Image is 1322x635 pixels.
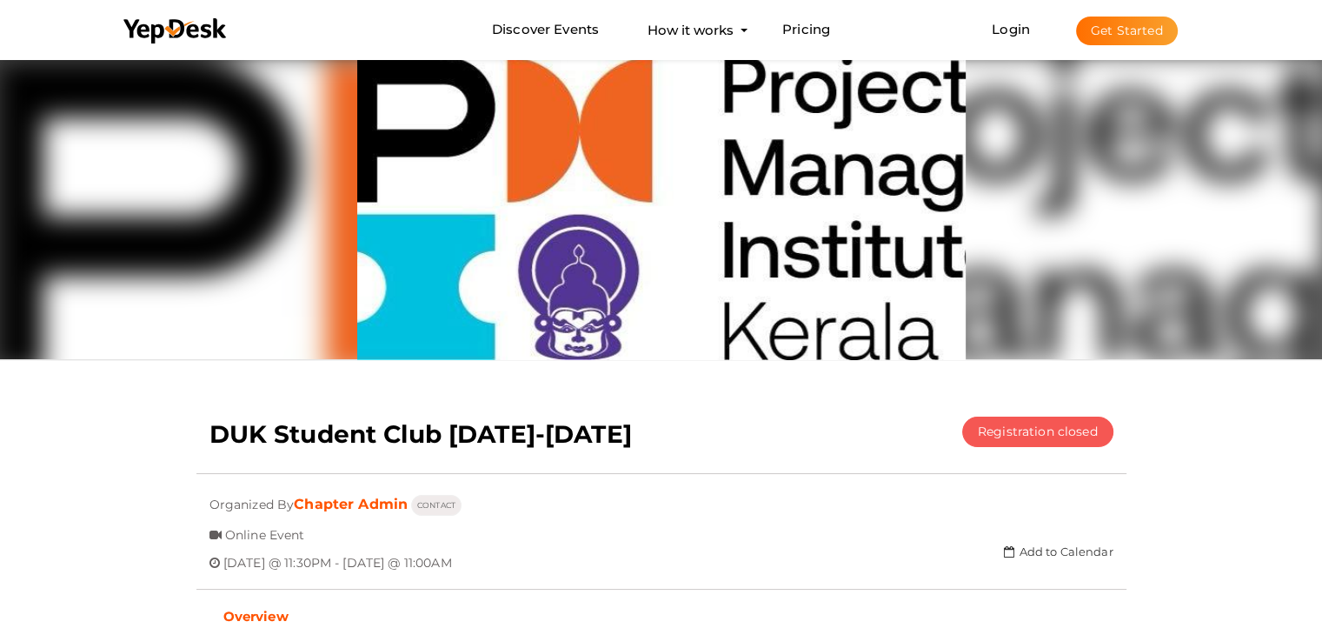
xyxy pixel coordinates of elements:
button: Get Started [1076,17,1178,45]
span: Online Event [225,514,305,543]
a: Pricing [782,14,830,46]
a: Chapter Admin [294,496,408,512]
a: Discover Events [492,14,599,46]
span: [DATE] @ 11:30PM - [DATE] @ 11:00AM [223,542,452,571]
b: DUK Student Club [DATE]-[DATE] [209,419,632,449]
b: Overview [223,608,289,625]
button: CONTACT [411,495,462,516]
img: DEMLTZEP_normal.jpeg [357,56,966,360]
span: Organized By [209,484,295,512]
a: Add to Calendar [1004,545,1113,558]
button: Registration closed [962,417,1113,447]
a: Login [992,21,1030,37]
button: How it works [642,14,739,46]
